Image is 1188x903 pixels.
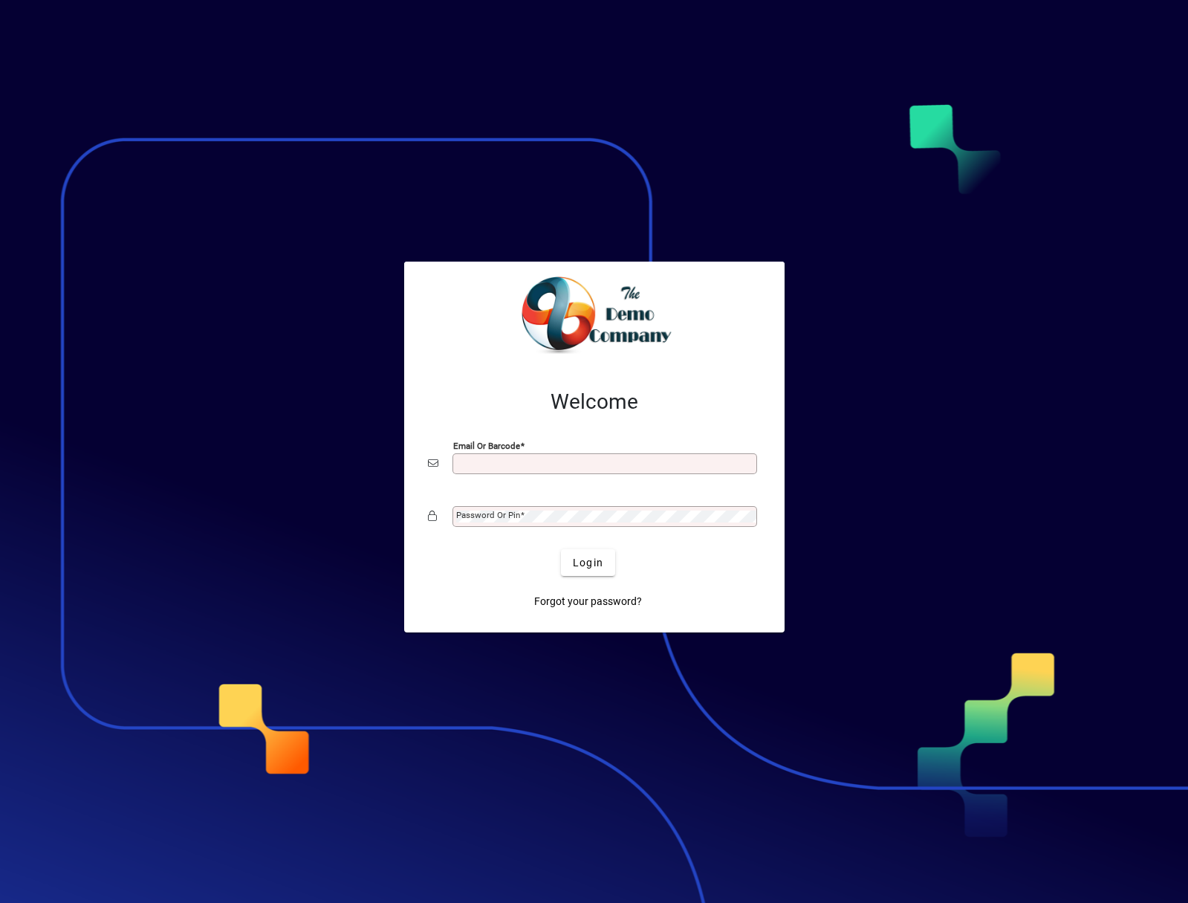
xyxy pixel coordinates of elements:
span: Login [573,555,603,571]
span: Forgot your password? [534,594,642,609]
mat-label: Password or Pin [456,510,520,520]
h2: Welcome [428,389,761,415]
button: Login [561,549,615,576]
a: Forgot your password? [528,588,648,615]
mat-label: Email or Barcode [453,441,520,451]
